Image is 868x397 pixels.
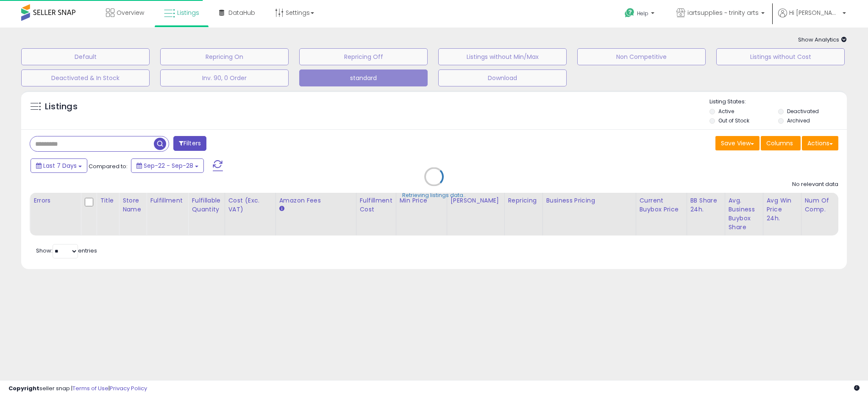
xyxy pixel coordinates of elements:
span: DataHub [228,8,255,17]
span: Hi [PERSON_NAME] [789,8,840,17]
i: Get Help [624,8,635,18]
a: Hi [PERSON_NAME] [778,8,846,28]
button: Default [21,48,150,65]
button: Download [438,69,567,86]
div: Retrieving listings data.. [402,192,466,199]
button: Repricing On [160,48,289,65]
button: Repricing Off [299,48,428,65]
span: iartsupplies ~ trinity arts [687,8,759,17]
button: Listings without Cost [716,48,845,65]
button: Listings without Min/Max [438,48,567,65]
button: standard [299,69,428,86]
span: Overview [117,8,144,17]
a: Help [618,1,663,28]
span: Listings [177,8,199,17]
button: Deactivated & In Stock [21,69,150,86]
span: Help [637,10,648,17]
button: Non Competitive [577,48,706,65]
button: Inv. 90, 0 Order [160,69,289,86]
span: Show Analytics [798,36,847,44]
